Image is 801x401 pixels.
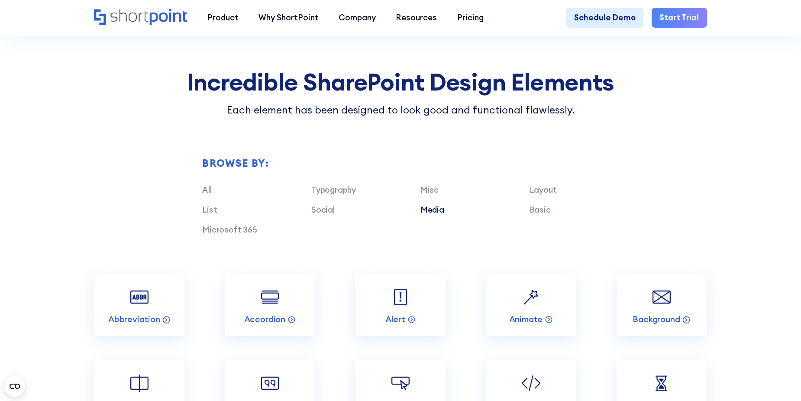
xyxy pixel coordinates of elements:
[530,184,557,195] a: Layout
[329,8,386,28] a: Company
[258,12,319,24] div: Why ShortPoint
[4,376,25,397] button: Open CMP widget
[519,371,543,395] img: Code
[202,184,211,195] a: All
[225,274,315,336] a: Accordion
[633,314,680,325] p: Background
[649,371,674,395] img: Countdown
[385,314,405,325] p: Alert
[202,158,638,168] div: Browse by:
[202,204,217,215] a: List
[94,9,187,26] a: Home
[94,68,707,95] h2: Incredible SharePoint Design Elements
[758,359,801,401] iframe: Chat Widget
[355,274,446,336] a: Alert
[386,8,447,28] a: Resources
[207,12,239,24] div: Product
[311,204,335,215] a: Social
[420,184,439,195] a: Misc
[388,371,413,395] img: Button
[566,8,643,28] a: Schedule Demo
[649,285,674,309] img: Background
[420,204,444,215] a: Media
[339,12,376,24] div: Company
[388,285,413,309] img: Alert
[197,8,249,28] a: Product
[530,204,551,215] a: Basic
[519,285,543,309] img: Animate
[652,8,707,28] a: Start Trial
[108,314,160,325] p: Abbreviation
[457,12,484,24] div: Pricing
[249,8,329,28] a: Why ShortPoint
[94,274,184,336] a: Abbreviation
[244,314,285,325] p: Accordion
[509,314,543,325] p: Animate
[311,184,356,195] a: Typography
[127,285,152,309] img: Abbreviation
[127,371,152,395] img: Before and After
[396,12,437,24] div: Resources
[202,224,257,235] a: Microsoft 365
[486,274,576,336] a: Animate
[258,285,282,309] img: Accordion
[617,274,707,336] a: Background
[447,8,494,28] a: Pricing
[94,103,707,118] p: Each element has been designed to look good and functional flawlessly.
[258,371,282,395] img: Blockquote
